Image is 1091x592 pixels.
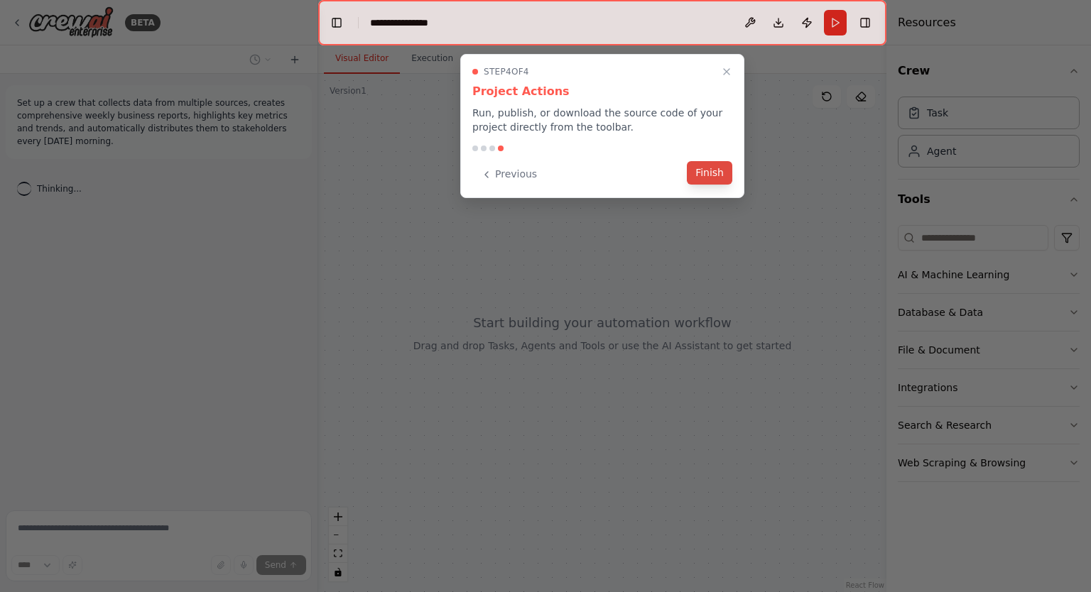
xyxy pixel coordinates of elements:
[687,161,732,185] button: Finish
[472,106,732,134] p: Run, publish, or download the source code of your project directly from the toolbar.
[472,163,545,186] button: Previous
[472,83,732,100] h3: Project Actions
[484,66,529,77] span: Step 4 of 4
[327,13,347,33] button: Hide left sidebar
[718,63,735,80] button: Close walkthrough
